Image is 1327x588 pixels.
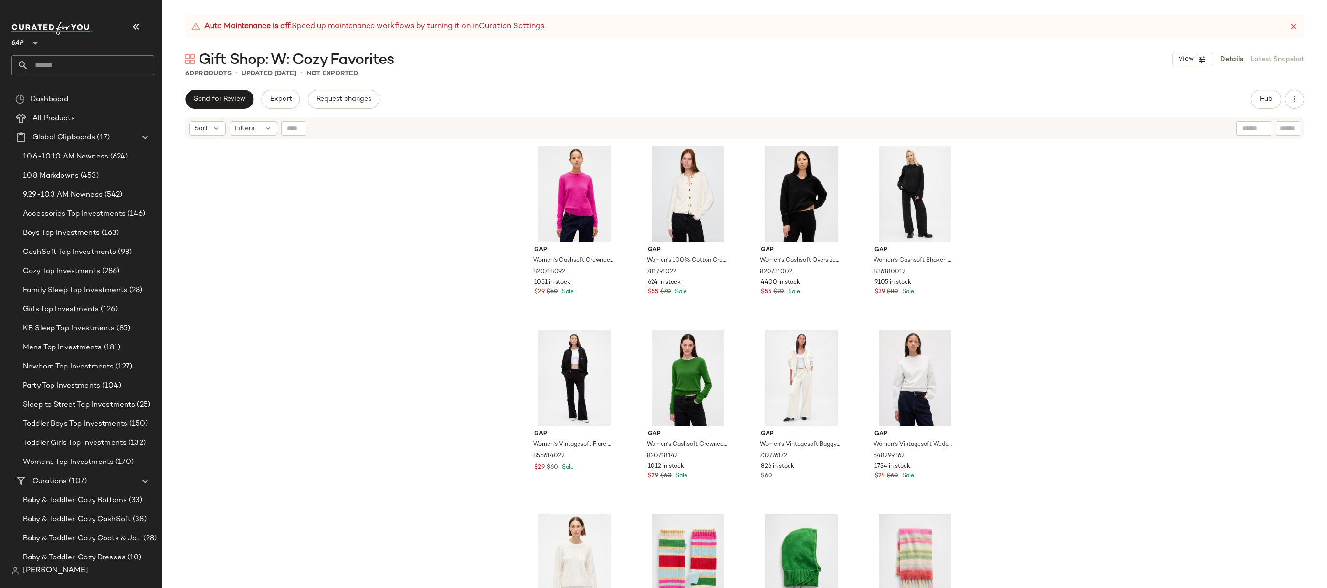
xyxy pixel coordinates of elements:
[753,146,849,242] img: cn60504965.jpg
[114,361,132,372] span: (127)
[23,552,126,563] span: Baby & Toddler: Cozy Dresses
[673,289,687,295] span: Sale
[761,278,800,287] span: 4400 in stock
[648,278,681,287] span: 624 in stock
[135,399,150,410] span: (25)
[23,361,114,372] span: Newborn Top Investments
[11,22,93,35] img: cfy_white_logo.C9jOOHJF.svg
[874,268,906,276] span: 836180012
[23,189,103,200] span: 9.29-10.3 AM Newness
[23,151,108,162] span: 10.6-10.10 AM Newness
[1178,55,1194,63] span: View
[647,256,727,265] span: Women's 100% Cotton Crewneck Cardigan by Gap Ivory Beige Frost Size XS
[269,95,292,103] span: Export
[533,441,614,449] span: Women's Vintagesoft Flare Sweatpants by Gap True Black Size S
[23,438,126,449] span: Toddler Girls Top Investments
[1259,95,1273,103] span: Hub
[527,146,622,242] img: cn60487202.jpg
[479,21,544,32] a: Curation Settings
[79,170,99,181] span: (453)
[647,268,676,276] span: 781791022
[23,285,127,296] span: Family Sleep Top Investments
[874,462,910,471] span: 1734 in stock
[648,288,658,296] span: $55
[761,430,842,439] span: Gap
[23,419,127,430] span: Toddler Boys Top Investments
[235,68,238,79] span: •
[242,69,296,79] p: updated [DATE]
[640,146,736,242] img: cn58156444.jpg
[648,430,728,439] span: Gap
[874,441,954,449] span: Women's Vintagesoft Wedge Crewneck Sweatshirt by Gap Pale [PERSON_NAME] Size XS
[23,228,100,239] span: Boys Top Investments
[141,533,157,544] span: (28)
[867,146,963,242] img: cn60735645.jpg
[534,288,545,296] span: $29
[874,256,954,265] span: Women's Cashsoft Shaker-Stitch Sweater Pants by Gap True Black Tall Size L
[23,565,88,577] span: [PERSON_NAME]
[547,288,558,296] span: $60
[533,256,614,265] span: Women's Cashsoft Crewneck Sweater by Gap Standout Pink Tall Size XXL
[23,342,102,353] span: Mens Top Investments
[23,209,126,220] span: Accessories Top Investments
[67,476,87,487] span: (107)
[15,94,25,104] img: svg%3e
[874,472,885,481] span: $24
[191,21,544,32] div: Speed up maintenance workflows by turning it on in
[887,288,898,296] span: $80
[900,289,914,295] span: Sale
[1172,52,1212,66] button: View
[185,69,232,79] div: Products
[874,430,955,439] span: Gap
[874,452,905,461] span: 548299362
[131,514,147,525] span: (38)
[786,289,800,295] span: Sale
[185,90,253,109] button: Send for Review
[753,330,849,426] img: cn60163000.jpg
[761,472,772,481] span: $60
[23,247,116,258] span: CashSoft Top Investments
[32,132,95,143] span: Global Clipboards
[11,32,24,50] span: GAP
[23,457,114,468] span: Womens Top Investments
[32,476,67,487] span: Curations
[648,462,684,471] span: 1012 in stock
[23,323,115,334] span: KB Sleep Top Investments
[23,495,127,506] span: Baby & Toddler: Cozy Bottoms
[23,399,135,410] span: Sleep to Street Top Investments
[32,113,75,124] span: All Products
[874,278,911,287] span: 9105 in stock
[887,472,898,481] span: $60
[99,304,118,315] span: (126)
[316,95,371,103] span: Request changes
[1220,54,1243,64] a: Details
[547,463,558,472] span: $60
[761,246,842,254] span: Gap
[900,473,914,479] span: Sale
[194,124,208,134] span: Sort
[23,304,99,315] span: Girls Top Investments
[533,268,565,276] span: 820718092
[126,209,146,220] span: (146)
[534,430,615,439] span: Gap
[306,69,358,79] p: Not Exported
[527,330,622,426] img: cn60351592.jpg
[114,457,134,468] span: (170)
[660,472,672,481] span: $60
[308,90,379,109] button: Request changes
[867,330,963,426] img: cn60751848.jpg
[185,54,195,64] img: svg%3e
[31,94,68,105] span: Dashboard
[761,462,794,471] span: 826 in stock
[560,464,574,471] span: Sale
[100,228,119,239] span: (163)
[127,419,148,430] span: (150)
[95,132,110,143] span: (17)
[23,170,79,181] span: 10.8 Markdowns
[534,463,545,472] span: $29
[100,266,120,277] span: (286)
[261,90,300,109] button: Export
[108,151,128,162] span: (624)
[23,266,100,277] span: Cozy Top Investments
[23,514,131,525] span: Baby & Toddler: Cozy CashSoft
